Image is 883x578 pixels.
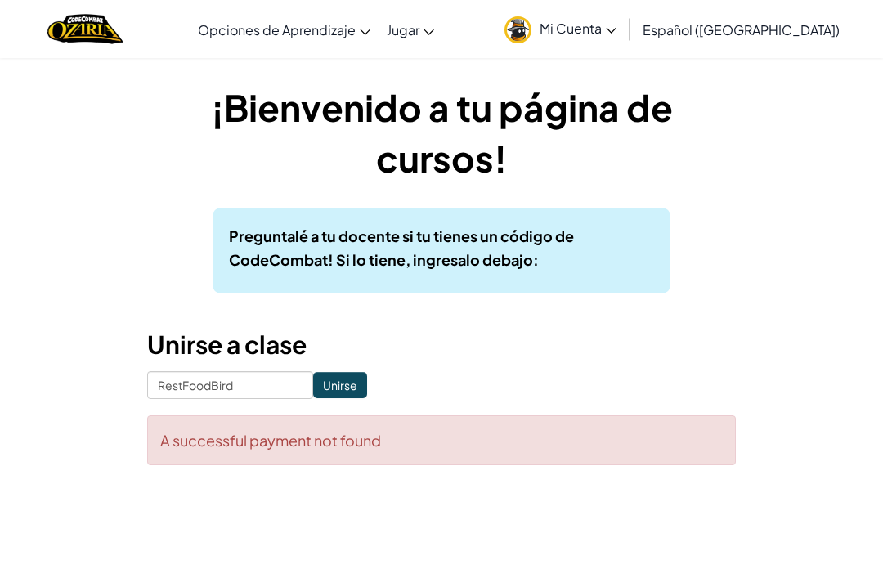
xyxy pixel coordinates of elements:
img: Home [47,12,123,46]
span: Opciones de Aprendizaje [198,21,356,38]
h3: Unirse a clase [147,326,736,363]
img: avatar [504,16,531,43]
input: Unirse [313,372,367,398]
a: Ozaria by CodeCombat logo [47,12,123,46]
input: <Enter Class Code> [147,371,313,399]
a: Mi Cuenta [496,3,625,55]
b: Preguntalé a tu docente si tu tienes un código de CodeCombat! Si lo tiene, ingresalo debajo: [229,226,574,269]
a: Opciones de Aprendizaje [190,7,379,52]
span: Mi Cuenta [540,20,616,37]
span: Jugar [387,21,419,38]
h1: ¡Bienvenido a tu página de cursos! [147,82,736,183]
div: A successful payment not found [147,415,736,465]
a: Jugar [379,7,442,52]
span: Español ([GEOGRAPHIC_DATA]) [643,21,840,38]
a: Español ([GEOGRAPHIC_DATA]) [634,7,848,52]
